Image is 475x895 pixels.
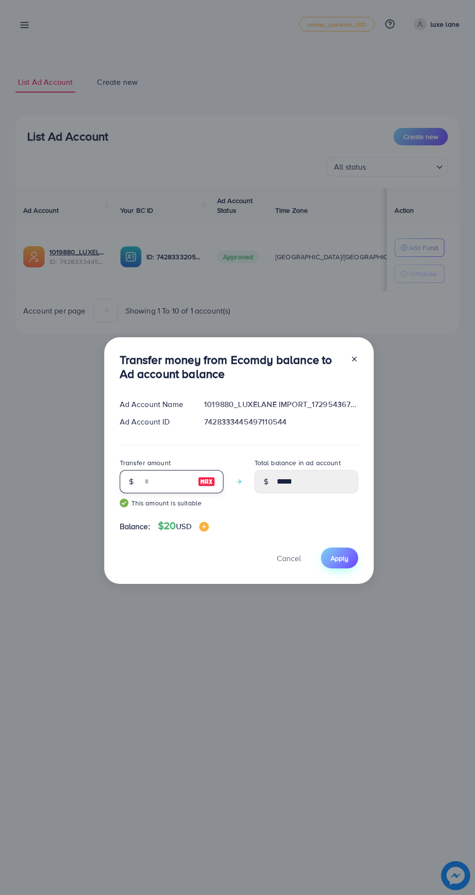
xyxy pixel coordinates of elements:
[321,548,358,568] button: Apply
[120,458,171,468] label: Transfer amount
[196,399,365,410] div: 1019880_LUXELANE IMPORT_1729543677827
[120,499,128,507] img: guide
[120,521,150,532] span: Balance:
[265,548,313,568] button: Cancel
[112,416,197,427] div: Ad Account ID
[331,553,348,563] span: Apply
[112,399,197,410] div: Ad Account Name
[120,498,223,508] small: This amount is suitable
[120,353,343,381] h3: Transfer money from Ecomdy balance to Ad account balance
[277,553,301,564] span: Cancel
[254,458,341,468] label: Total balance in ad account
[199,522,209,532] img: image
[196,416,365,427] div: 7428333445497110544
[198,476,215,487] img: image
[158,520,209,532] h4: $20
[176,521,191,532] span: USD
